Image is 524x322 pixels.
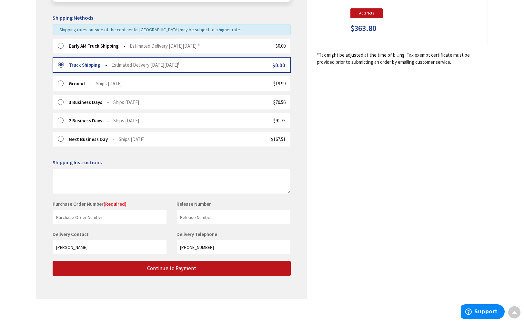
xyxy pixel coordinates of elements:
[178,61,181,66] sup: th
[69,62,107,68] strong: Truck Shipping
[176,201,211,207] label: Release Number
[317,52,488,65] : *Tax might be adjusted at the time of billing. Tax exempt certificate must be provided prior to s...
[273,99,286,105] span: $70.56
[271,136,286,142] span: $167.51
[176,231,219,237] label: Delivery Telephone
[96,80,122,87] span: Ships [DATE]
[461,304,505,320] iframe: Opens a widget where you can find more information
[119,136,145,142] span: Ships [DATE]
[69,136,115,142] strong: Next Business Day
[53,231,90,237] label: Delivery Contact
[276,43,286,49] span: $0.00
[53,15,291,21] h5: Shipping Methods
[53,159,102,166] span: Shipping Instructions
[53,201,126,207] label: Purchase Order Number
[69,80,92,87] strong: Ground
[113,99,139,105] span: Ships [DATE]
[69,43,126,49] strong: Early AM Truck Shipping
[53,210,167,224] input: Purchase Order Number
[59,27,241,33] span: Shipping rates outside of the continental [GEOGRAPHIC_DATA] may be subject to a higher rate.
[69,118,109,124] strong: 2 Business Days
[176,210,291,224] input: Release Number
[147,265,196,272] span: Continue to Payment
[196,43,200,47] sup: th
[273,80,286,87] span: $19.99
[69,99,109,105] strong: 3 Business Days
[53,261,291,276] button: Continue to Payment
[104,201,126,207] span: (Required)
[130,43,200,49] span: Estimated Delivery [DATE][DATE]
[273,118,286,124] span: $91.75
[350,24,376,33] span: $363.80
[111,62,181,68] span: Estimated Delivery [DATE][DATE]
[113,118,139,124] span: Ships [DATE]
[272,62,285,69] span: $0.00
